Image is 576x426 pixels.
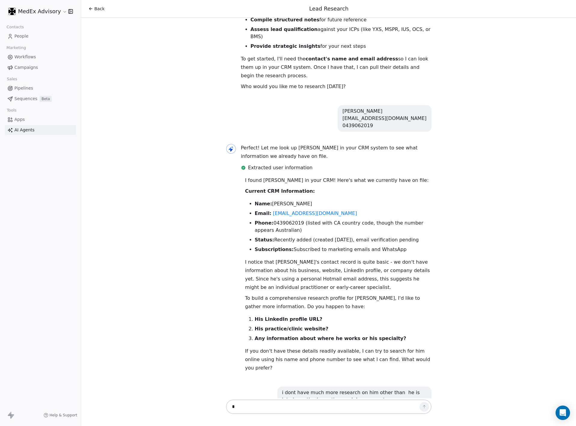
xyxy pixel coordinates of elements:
[251,16,431,23] li: for future reference
[255,247,294,252] strong: Subscriptions:
[282,389,427,411] div: i dont have much more research on him other than he is into importing/exporting, and does propert...
[245,188,315,194] strong: Current CRM Information:
[14,127,35,133] span: AI Agents
[251,17,319,23] strong: Compile structured notes
[14,116,25,123] span: Apps
[556,406,570,420] div: Open Intercom Messenger
[5,125,76,135] a: AI Agents
[245,258,431,292] p: I notice that [PERSON_NAME]'s contact record is quite basic - we don't have information about his...
[7,6,64,17] button: MedEx Advisory
[255,237,274,243] strong: Status:
[5,94,76,104] a: SequencesBeta
[251,26,318,32] strong: Assess lead qualification
[255,219,431,234] li: 0439062019 (listed with CA country code, though the number appears Australian)
[255,316,322,322] strong: His LinkedIn profile URL?
[255,220,274,226] strong: Phone:
[14,33,29,39] span: People
[4,75,20,84] span: Sales
[255,200,431,207] li: [PERSON_NAME]
[255,336,406,341] strong: Any information about where he works or his specialty?
[255,326,328,332] strong: His practice/clinic website?
[94,6,105,12] span: Back
[44,413,77,418] a: Help & Support
[273,210,357,216] a: [EMAIL_ADDRESS][DOMAIN_NAME]
[255,236,431,244] li: Recently added (created [DATE]), email verification pending
[14,64,38,71] span: Campaigns
[245,347,431,372] p: If you don't have these details readily available, I can try to search for him online using his n...
[4,23,26,32] span: Contacts
[241,144,431,161] p: Perfect! Let me look up [PERSON_NAME] in your CRM system to see what information we already have ...
[241,82,431,91] p: Who would you like me to research [DATE]?
[5,115,76,124] a: Apps
[241,55,431,80] p: To get started, I'll need the so I can look them up in your CRM system. Once I have that, I can p...
[255,201,272,207] strong: Name:
[50,413,77,418] span: Help & Support
[5,83,76,93] a: Pipelines
[5,52,76,62] a: Workflows
[18,8,61,15] span: MedEx Advisory
[255,210,272,216] strong: Email:
[251,26,431,40] li: against your ICPs (like YXS, MSPR, IUS, OCS, or BMS)
[306,56,398,62] strong: contact's name and email address
[5,63,76,72] a: Campaigns
[14,96,37,102] span: Sequences
[14,54,36,60] span: Workflows
[8,8,16,15] img: MEDEX-rounded%20corners-white%20on%20black.png
[14,85,33,91] span: Pipelines
[248,164,313,171] span: Extracted user information
[5,31,76,41] a: People
[4,43,29,52] span: Marketing
[251,43,431,50] li: for your next steps
[309,5,349,12] span: Lead Research
[343,108,427,129] div: ​[PERSON_NAME] [EMAIL_ADDRESS][DOMAIN_NAME] 0439062019
[251,43,321,49] strong: Provide strategic insights
[245,294,431,311] p: To build a comprehensive research profile for [PERSON_NAME], I'd like to gather more information....
[245,176,431,185] p: I found [PERSON_NAME] in your CRM! Here's what we currently have on file:
[255,246,431,253] li: Subscribed to marketing emails and WhatsApp
[40,96,52,102] span: Beta
[4,106,19,115] span: Tools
